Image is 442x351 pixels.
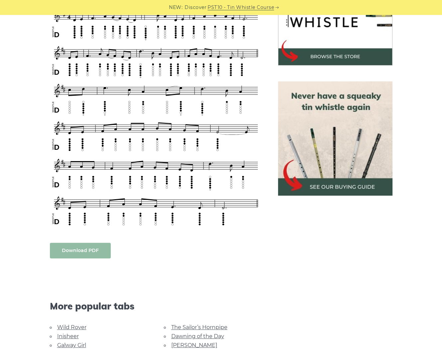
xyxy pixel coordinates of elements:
a: Dawning of the Day [171,333,224,339]
a: [PERSON_NAME] [171,342,217,348]
a: Download PDF [50,243,111,258]
a: Galway Girl [57,342,86,348]
a: The Sailor’s Hornpipe [171,324,227,330]
span: Discover [185,4,207,11]
a: PST10 - Tin Whistle Course [208,4,274,11]
span: NEW: [169,4,183,11]
span: More popular tabs [50,301,262,312]
img: tin whistle buying guide [278,81,392,196]
a: Wild Rover [57,324,86,330]
a: Inisheer [57,333,79,339]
